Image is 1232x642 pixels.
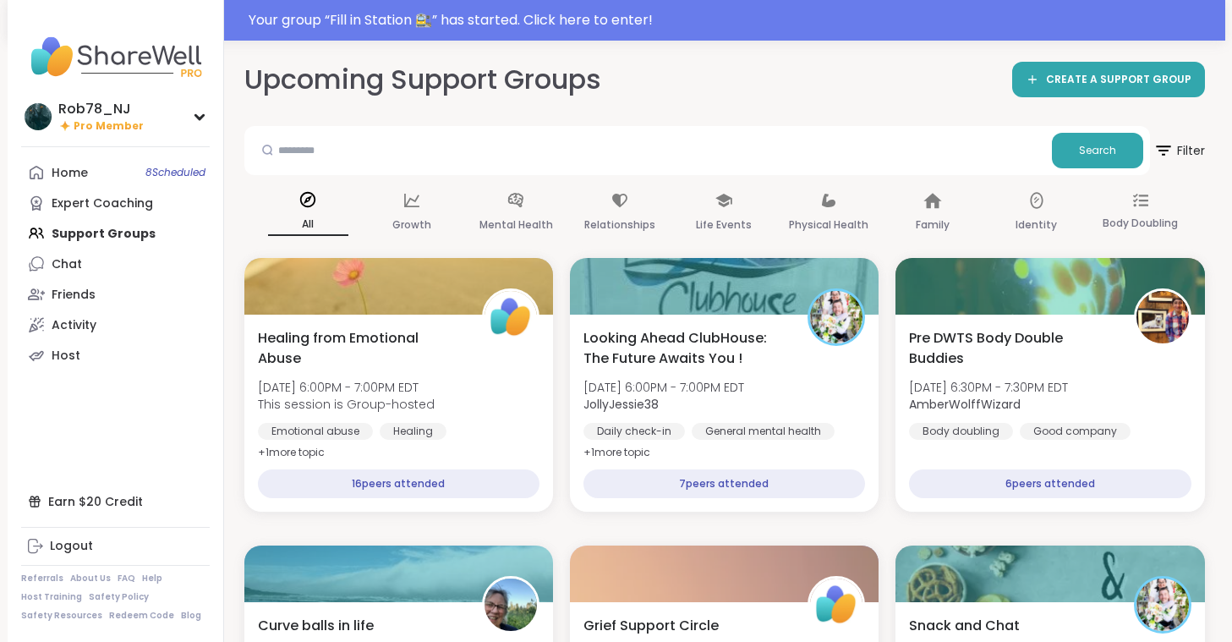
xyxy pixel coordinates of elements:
[21,573,63,584] a: Referrals
[21,157,210,188] a: Home8Scheduled
[268,214,348,236] p: All
[145,166,205,179] span: 8 Scheduled
[21,188,210,218] a: Expert Coaching
[380,423,446,440] div: Healing
[1079,143,1116,158] span: Search
[392,215,431,235] p: Growth
[52,256,82,273] div: Chat
[1012,62,1205,97] a: CREATE A SUPPORT GROUP
[692,423,835,440] div: General mental health
[21,340,210,370] a: Host
[244,61,601,99] h2: Upcoming Support Groups
[258,396,435,413] span: This session is Group-hosted
[21,486,210,517] div: Earn $20 Credit
[909,423,1013,440] div: Body doubling
[109,610,174,622] a: Redeem Code
[118,573,135,584] a: FAQ
[21,591,82,603] a: Host Training
[70,573,111,584] a: About Us
[810,291,862,343] img: JollyJessie38
[258,616,374,636] span: Curve balls in life
[1153,126,1205,175] button: Filter
[1103,213,1178,233] p: Body Doubling
[52,348,80,365] div: Host
[258,328,463,369] span: Healing from Emotional Abuse
[258,423,373,440] div: Emotional abuse
[1136,291,1189,343] img: AmberWolffWizard
[584,215,655,235] p: Relationships
[52,287,96,304] div: Friends
[583,328,789,369] span: Looking Ahead ClubHouse: The Future Awaits You !
[1020,423,1131,440] div: Good company
[21,249,210,279] a: Chat
[1052,133,1143,168] button: Search
[52,317,96,334] div: Activity
[909,328,1114,369] span: Pre DWTS Body Double Buddies
[909,469,1191,498] div: 6 peers attended
[696,215,752,235] p: Life Events
[21,310,210,340] a: Activity
[21,610,102,622] a: Safety Resources
[479,215,553,235] p: Mental Health
[583,616,719,636] span: Grief Support Circle
[810,579,862,631] img: ShareWell
[58,100,144,118] div: Rob78_NJ
[789,215,868,235] p: Physical Health
[21,279,210,310] a: Friends
[583,379,744,396] span: [DATE] 6:00PM - 7:00PM EDT
[1046,73,1191,87] span: CREATE A SUPPORT GROUP
[909,616,1020,636] span: Snack and Chat
[52,195,153,212] div: Expert Coaching
[583,423,685,440] div: Daily check-in
[485,579,537,631] img: Lori246
[258,469,539,498] div: 16 peers attended
[21,531,210,562] a: Logout
[583,469,865,498] div: 7 peers attended
[258,379,435,396] span: [DATE] 6:00PM - 7:00PM EDT
[142,573,162,584] a: Help
[485,291,537,343] img: ShareWell
[1136,579,1189,631] img: JollyJessie38
[583,396,659,413] b: JollyJessie38
[74,119,144,134] span: Pro Member
[909,379,1068,396] span: [DATE] 6:30PM - 7:30PM EDT
[909,396,1021,413] b: AmberWolffWizard
[50,538,93,555] div: Logout
[1016,215,1057,235] p: Identity
[21,27,210,86] img: ShareWell Nav Logo
[89,591,149,603] a: Safety Policy
[181,610,201,622] a: Blog
[25,103,52,130] img: Rob78_NJ
[1153,130,1205,171] span: Filter
[916,215,950,235] p: Family
[52,165,88,182] div: Home
[249,10,1215,30] div: Your group “ Fill in Station 🚉 ” has started. Click here to enter!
